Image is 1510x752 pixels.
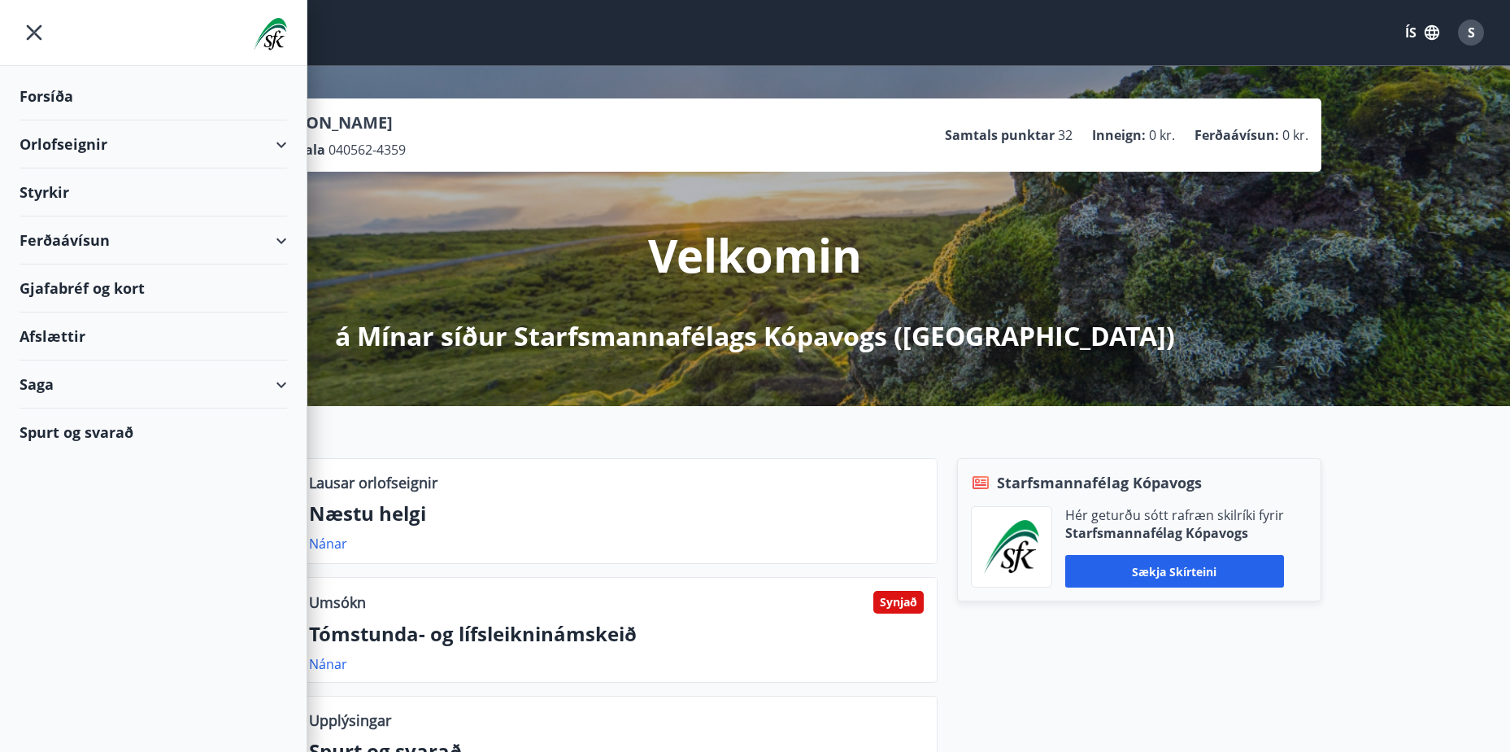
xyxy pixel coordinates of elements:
span: S [1468,24,1475,42]
div: Spurt og svarað [20,409,287,456]
div: Saga [20,361,287,409]
span: 32 [1058,126,1073,144]
p: Starfsmannafélag Kópavogs [1065,524,1284,542]
span: Starfsmannafélag Kópavogs [997,472,1202,493]
img: x5MjQkxwhnYn6YREZUTEa9Q4KsBUeQdWGts9Dj4O.png [984,520,1039,574]
span: 0 kr. [1282,126,1308,144]
p: Velkomin [648,224,862,286]
a: Nánar [309,535,347,553]
button: S [1451,13,1490,52]
p: Upplýsingar [309,710,391,731]
p: Hér geturðu sótt rafræn skilríki fyrir [1065,506,1284,524]
div: Styrkir [20,168,287,216]
a: Nánar [309,655,347,673]
button: ÍS [1396,18,1448,47]
span: 040562-4359 [329,141,406,159]
p: [PERSON_NAME] [261,111,406,134]
div: Orlofseignir [20,120,287,168]
img: union_logo [254,18,287,50]
span: 0 kr. [1149,126,1175,144]
p: Tómstunda- og lífsleikninámskeið [309,620,924,648]
p: Næstu helgi [309,500,924,527]
p: Umsókn [309,592,366,613]
div: Gjafabréf og kort [20,265,287,313]
div: Forsíða [20,72,287,120]
button: Sækja skírteini [1065,555,1284,588]
div: Synjað [873,591,924,614]
p: Ferðaávísun : [1195,126,1279,144]
p: Inneign : [1092,126,1146,144]
button: menu [20,18,49,47]
div: Afslættir [20,313,287,361]
p: á Mínar síður Starfsmannafélags Kópavogs ([GEOGRAPHIC_DATA]) [335,318,1175,354]
p: Samtals punktar [945,126,1055,144]
div: Ferðaávísun [20,216,287,265]
p: Lausar orlofseignir [309,472,437,493]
